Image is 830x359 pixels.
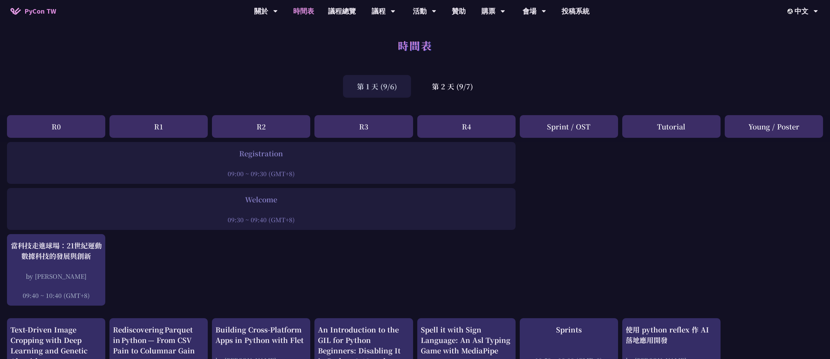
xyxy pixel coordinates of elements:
div: 09:30 ~ 09:40 (GMT+8) [10,215,512,224]
div: Sprint / OST [520,115,618,138]
span: PyCon TW [24,6,56,16]
div: R3 [314,115,413,138]
div: Sprints [523,324,615,335]
div: Welcome [10,194,512,205]
div: 第 2 天 (9/7) [418,75,487,98]
div: R0 [7,115,105,138]
div: R1 [109,115,208,138]
img: Home icon of PyCon TW 2025 [10,8,21,15]
div: Young / Poster [725,115,823,138]
div: Building Cross-Platform Apps in Python with Flet [215,324,307,345]
div: R2 [212,115,310,138]
div: R4 [417,115,516,138]
div: Tutorial [622,115,721,138]
a: 當科技走進球場：21世紀運動數據科技的發展與創新 by [PERSON_NAME] 09:40 ~ 10:40 (GMT+8) [10,240,102,300]
h1: 時間表 [398,35,432,56]
div: 當科技走進球場：21世紀運動數據科技的發展與創新 [10,240,102,261]
img: Locale Icon [787,9,794,14]
div: Rediscovering Parquet in Python — From CSV Pain to Columnar Gain [113,324,204,356]
div: Registration [10,148,512,159]
div: 第 1 天 (9/6) [343,75,411,98]
div: 09:40 ~ 10:40 (GMT+8) [10,291,102,300]
a: PyCon TW [3,2,63,20]
div: 使用 python reflex 作 AI 落地應用開發 [626,324,717,345]
div: Spell it with Sign Language: An Asl Typing Game with MediaPipe [421,324,512,356]
div: by [PERSON_NAME] [10,272,102,281]
div: 09:00 ~ 09:30 (GMT+8) [10,169,512,178]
